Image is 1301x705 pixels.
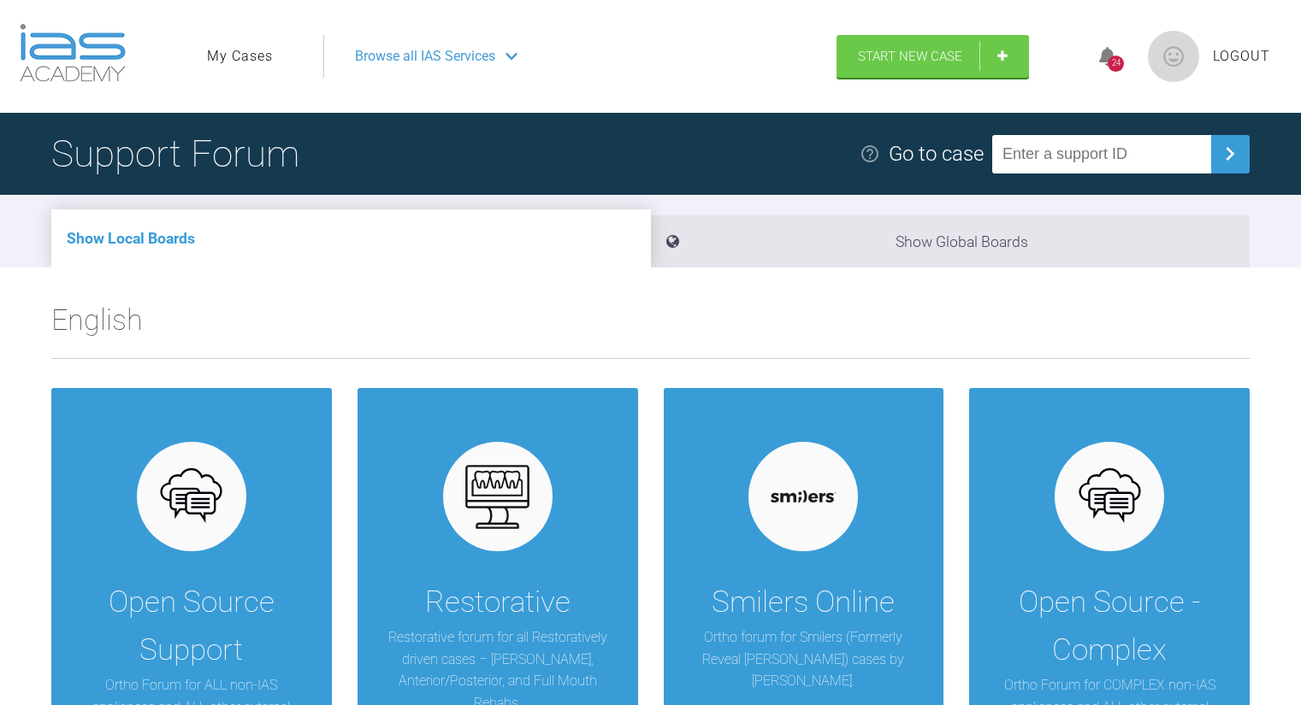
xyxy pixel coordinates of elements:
a: Start New Case [837,35,1029,78]
span: Browse all IAS Services [355,45,495,68]
div: Open Source - Complex [995,579,1224,674]
div: Go to case [889,138,984,170]
div: 24 [1108,56,1124,72]
h2: English [51,297,1250,358]
div: Restorative [425,579,571,626]
p: Ortho forum for Smilers (Formerly Reveal [PERSON_NAME]) cases by [PERSON_NAME]. [689,626,919,692]
a: My Cases [207,45,273,68]
img: opensource.6e495855.svg [1077,464,1143,530]
img: chevronRight.28bd32b0.svg [1216,140,1244,167]
img: smilers.ad3bdde1.svg [771,491,837,502]
div: Open Source Support [77,579,306,674]
img: profile.png [1148,31,1199,82]
img: logo-light.3e3ef733.png [20,24,126,82]
li: Show Global Boards [651,215,1251,267]
img: restorative.65e8f6b6.svg [464,464,530,530]
h1: Support Forum [51,124,299,184]
li: Show Local Boards [51,209,651,267]
input: Enter a support ID [992,135,1211,173]
img: opensource.6e495855.svg [158,464,224,530]
img: help.e70b9f3d.svg [860,144,880,164]
a: Logout [1213,45,1270,68]
span: Start New Case [858,49,962,64]
div: Smilers Online [712,579,895,626]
